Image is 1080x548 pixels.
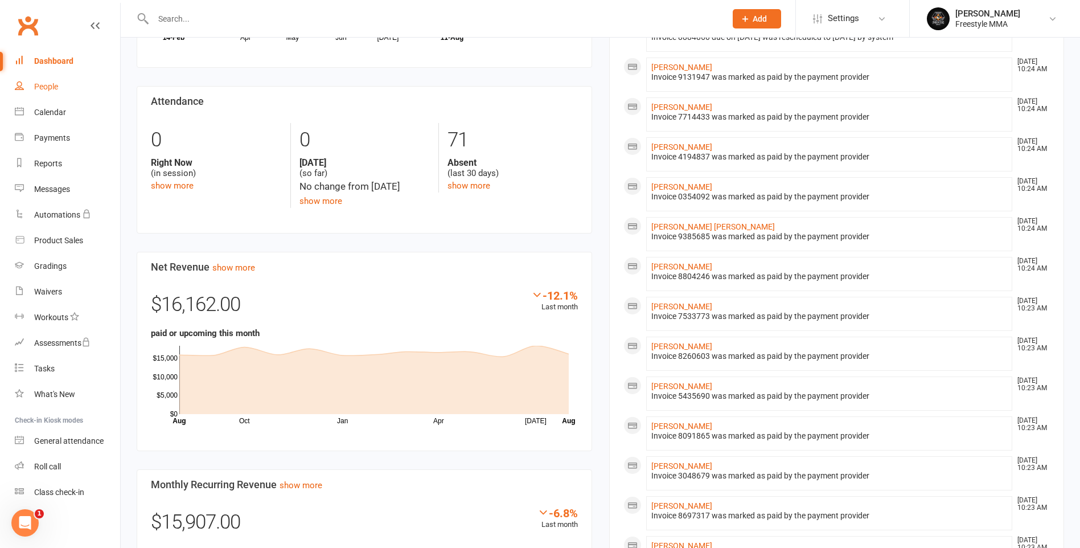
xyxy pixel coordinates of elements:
div: $15,907.00 [151,506,578,544]
div: (in session) [151,157,282,179]
a: [PERSON_NAME] [651,302,712,311]
span: Settings [828,6,859,31]
a: Waivers [15,279,120,305]
time: [DATE] 10:23 AM [1012,337,1049,352]
time: [DATE] 10:24 AM [1012,178,1049,193]
div: Last month [531,289,578,313]
a: Payments [15,125,120,151]
div: Assessments [34,338,91,347]
a: [PERSON_NAME] [651,382,712,391]
div: Roll call [34,462,61,471]
div: No change from [DATE] [299,179,430,194]
div: $16,162.00 [151,289,578,326]
time: [DATE] 10:23 AM [1012,297,1049,312]
a: What's New [15,382,120,407]
strong: Absent [447,157,578,168]
a: Messages [15,177,120,202]
time: [DATE] 10:23 AM [1012,497,1049,512]
time: [DATE] 10:24 AM [1012,138,1049,153]
time: [DATE] 10:24 AM [1012,218,1049,232]
h3: Attendance [151,96,578,107]
a: [PERSON_NAME] [651,501,712,510]
a: Reports [15,151,120,177]
div: Reports [34,159,62,168]
div: Workouts [34,313,68,322]
div: (so far) [299,157,430,179]
div: Last month [537,506,578,531]
a: [PERSON_NAME] [651,461,712,471]
a: Workouts [15,305,120,330]
a: Dashboard [15,48,120,74]
div: Gradings [34,261,67,271]
strong: paid or upcoming this month [151,328,260,338]
div: (last 30 days) [447,157,578,179]
a: Automations [15,202,120,228]
div: Invoice 3048679 was marked as paid by the payment provider [651,471,1008,481]
a: Clubworx [14,11,42,40]
div: -12.1% [531,289,578,301]
div: Class check-in [34,488,84,497]
div: Automations [34,210,80,219]
a: [PERSON_NAME] [651,182,712,191]
a: show more [212,263,255,273]
div: Invoice 0354092 was marked as paid by the payment provider [651,192,1008,202]
img: thumb_image1660268831.png [927,7,950,30]
span: 1 [35,509,44,518]
a: Gradings [15,253,120,279]
div: [PERSON_NAME] [955,9,1020,19]
div: Freestyle MMA [955,19,1020,29]
div: Payments [34,133,70,142]
a: show more [299,196,342,206]
button: Add [733,9,781,28]
div: Invoice 7533773 was marked as paid by the payment provider [651,312,1008,321]
div: Invoice 8091865 was marked as paid by the payment provider [651,431,1008,441]
div: Invoice 8260603 was marked as paid by the payment provider [651,351,1008,361]
a: [PERSON_NAME] [651,422,712,431]
a: Calendar [15,100,120,125]
iframe: Intercom live chat [11,509,39,537]
h3: Monthly Recurring Revenue [151,479,578,490]
a: General attendance kiosk mode [15,428,120,454]
div: Invoice 4194837 was marked as paid by the payment provider [651,152,1008,162]
div: Calendar [34,108,66,117]
div: Invoice 8697317 was marked as paid by the payment provider [651,511,1008,521]
strong: Right Now [151,157,282,168]
a: [PERSON_NAME] [651,262,712,271]
div: People [34,82,58,91]
a: Assessments [15,330,120,356]
time: [DATE] 10:23 AM [1012,457,1049,472]
strong: [DATE] [299,157,430,168]
time: [DATE] 10:23 AM [1012,377,1049,392]
div: Invoice 9131947 was marked as paid by the payment provider [651,72,1008,82]
span: Add [753,14,767,23]
time: [DATE] 10:23 AM [1012,417,1049,432]
div: 0 [151,123,282,157]
div: General attendance [34,436,104,445]
div: Invoice 7714433 was marked as paid by the payment provider [651,112,1008,122]
div: Waivers [34,287,62,296]
a: Roll call [15,454,120,480]
div: -6.8% [537,506,578,519]
a: [PERSON_NAME] [651,342,712,351]
a: show more [447,181,490,191]
time: [DATE] 10:24 AM [1012,257,1049,272]
div: Invoice 9385685 was marked as paid by the payment provider [651,232,1008,242]
div: Messages [34,185,70,194]
a: Tasks [15,356,120,382]
a: [PERSON_NAME] [651,142,712,152]
div: Dashboard [34,56,73,66]
a: show more [280,480,322,490]
div: Invoice 5435690 was marked as paid by the payment provider [651,391,1008,401]
div: 0 [299,123,430,157]
div: Tasks [34,364,55,373]
h3: Net Revenue [151,261,578,273]
time: [DATE] 10:24 AM [1012,58,1049,73]
a: Class kiosk mode [15,480,120,505]
a: show more [151,181,194,191]
a: [PERSON_NAME] [651,103,712,112]
div: 71 [447,123,578,157]
a: Product Sales [15,228,120,253]
a: People [15,74,120,100]
a: [PERSON_NAME] [PERSON_NAME] [651,222,775,231]
div: Invoice 8804246 was marked as paid by the payment provider [651,272,1008,281]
